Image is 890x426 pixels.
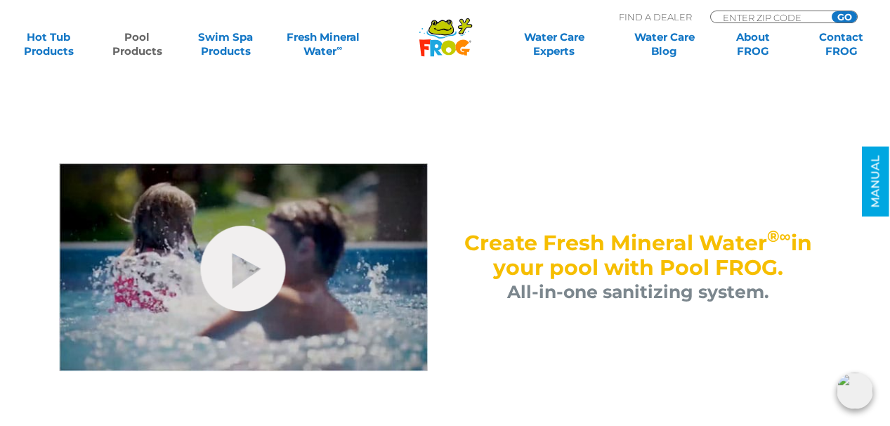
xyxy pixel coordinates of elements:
a: Swim SpaProducts [191,30,260,58]
a: Water CareBlog [629,30,698,58]
span: All-in-one sanitizing system. [507,281,769,302]
sup: ∞ [336,43,342,53]
a: PoolProducts [103,30,171,58]
img: flippin-frog-video-still [59,163,428,371]
a: MANUAL [862,147,889,217]
input: GO [832,11,857,22]
input: Zip Code Form [721,11,816,23]
a: Fresh MineralWater∞ [280,30,367,58]
img: openIcon [837,373,873,409]
a: Hot TubProducts [14,30,83,58]
a: Water CareExperts [498,30,610,58]
sup: ®∞ [766,226,790,246]
a: AboutFROG [719,30,787,58]
span: Create Fresh Mineral Water in your pool with Pool FROG. [464,230,811,280]
p: Find A Dealer [619,11,692,23]
a: ContactFROG [807,30,876,58]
